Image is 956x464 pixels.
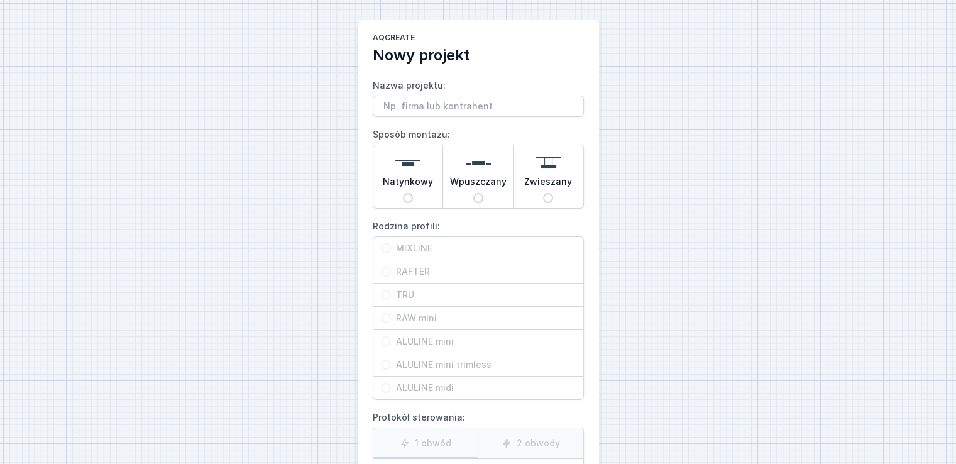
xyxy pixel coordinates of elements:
input: Nazwa projektu: [373,96,584,117]
input: Zwieszany [543,193,553,203]
input: Natynkowy [403,193,413,203]
h1: AQcreate [373,33,584,45]
h2: Nowy projekt [373,45,584,65]
label: Sposób montażu: [373,124,584,209]
input: Wpuszczany [473,193,483,203]
label: Nazwa projektu: [373,75,584,117]
img: recessed.svg [466,150,491,175]
label: Rodzina profili: [373,216,584,400]
img: suspended.svg [536,150,561,175]
span: Natynkowy [383,175,433,193]
span: Zwieszany [524,175,572,193]
span: Wpuszczany [450,175,507,193]
img: surface.svg [395,150,420,175]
